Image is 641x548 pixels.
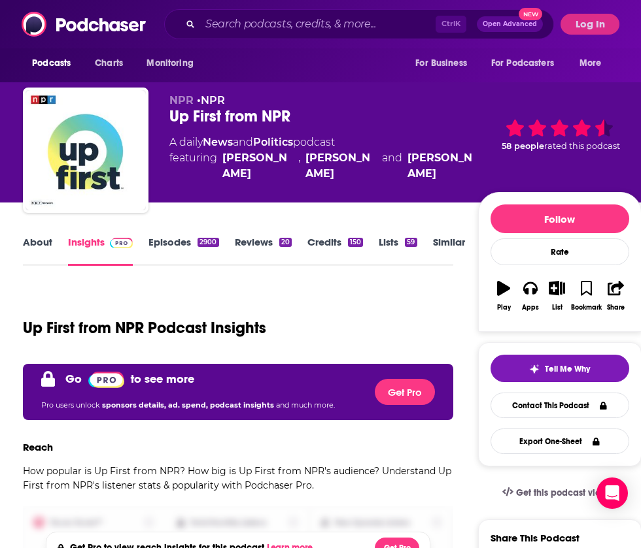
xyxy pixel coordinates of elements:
a: About [23,236,52,266]
a: InsightsPodchaser Pro [68,236,133,266]
div: Apps [522,304,539,312]
p: Go [65,372,82,386]
span: Tell Me Why [545,364,590,374]
a: Lists59 [379,236,417,266]
button: Play [491,272,517,319]
a: Similar [433,236,465,266]
span: featuring [169,150,477,182]
div: 2900 [198,238,218,247]
span: Podcasts [32,54,71,73]
h1: Up First from NPR Podcast Insights [23,318,266,338]
span: For Podcasters [491,54,554,73]
a: A. Martínez [305,150,376,182]
a: NPR [201,94,225,106]
div: Bookmark [571,304,602,312]
button: Share [602,272,629,319]
img: Podchaser - Follow, Share and Rate Podcasts [22,12,147,37]
span: Get this podcast via API [516,487,617,498]
button: open menu [406,51,483,76]
a: Contact This Podcast [491,393,629,418]
button: Bookmark [570,272,602,319]
span: , [298,150,300,182]
img: Up First from NPR [26,90,146,210]
span: Ctrl K [436,16,466,33]
a: Charts [86,51,131,76]
a: Get this podcast via API [492,477,628,509]
div: 150 [348,238,363,247]
a: News [203,136,233,148]
p: How popular is Up First from NPR? How big is Up First from NPR's audience? Understand Up First fr... [23,464,453,492]
button: Log In [561,14,619,35]
h3: Reach [23,441,53,453]
a: Credits150 [307,236,363,266]
div: A daily podcast [169,135,477,182]
a: Episodes2900 [148,236,218,266]
span: 58 people [502,141,544,151]
span: NPR [169,94,194,106]
div: Search podcasts, credits, & more... [164,9,554,39]
span: Charts [95,54,123,73]
button: List [544,272,570,319]
span: For Business [415,54,467,73]
div: 20 [279,238,292,247]
button: Open AdvancedNew [477,16,543,32]
img: tell me why sparkle [529,364,540,374]
div: Share [607,304,625,312]
a: Pro website [88,369,124,389]
button: Follow [491,204,629,233]
span: and [382,150,402,182]
a: Politics [253,136,293,148]
span: rated this podcast [544,141,620,151]
div: Open Intercom Messenger [597,477,628,509]
button: open menu [570,51,618,76]
span: Open Advanced [483,21,537,27]
button: Export One-Sheet [491,428,629,454]
button: open menu [483,51,573,76]
img: Podchaser Pro [88,372,124,388]
h3: Share This Podcast [491,532,580,544]
span: More [580,54,602,73]
button: Get Pro [375,379,435,405]
span: • [197,94,225,106]
a: Reviews20 [235,236,292,266]
button: tell me why sparkleTell Me Why [491,355,629,382]
a: Michel Martin [407,150,478,182]
p: to see more [131,372,194,386]
a: Leila Fadel [222,150,293,182]
div: List [552,304,563,312]
p: Pro users unlock and much more. [41,395,335,415]
button: open menu [137,51,210,76]
span: Monitoring [147,54,193,73]
span: New [519,8,542,20]
input: Search podcasts, credits, & more... [200,14,436,35]
button: open menu [23,51,88,76]
div: 59 [405,238,417,247]
button: Apps [517,272,544,319]
div: Play [497,304,511,312]
img: Podchaser Pro [110,238,133,248]
span: sponsors details, ad. spend, podcast insights [102,400,276,410]
div: Rate [491,238,629,265]
span: and [233,136,253,148]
